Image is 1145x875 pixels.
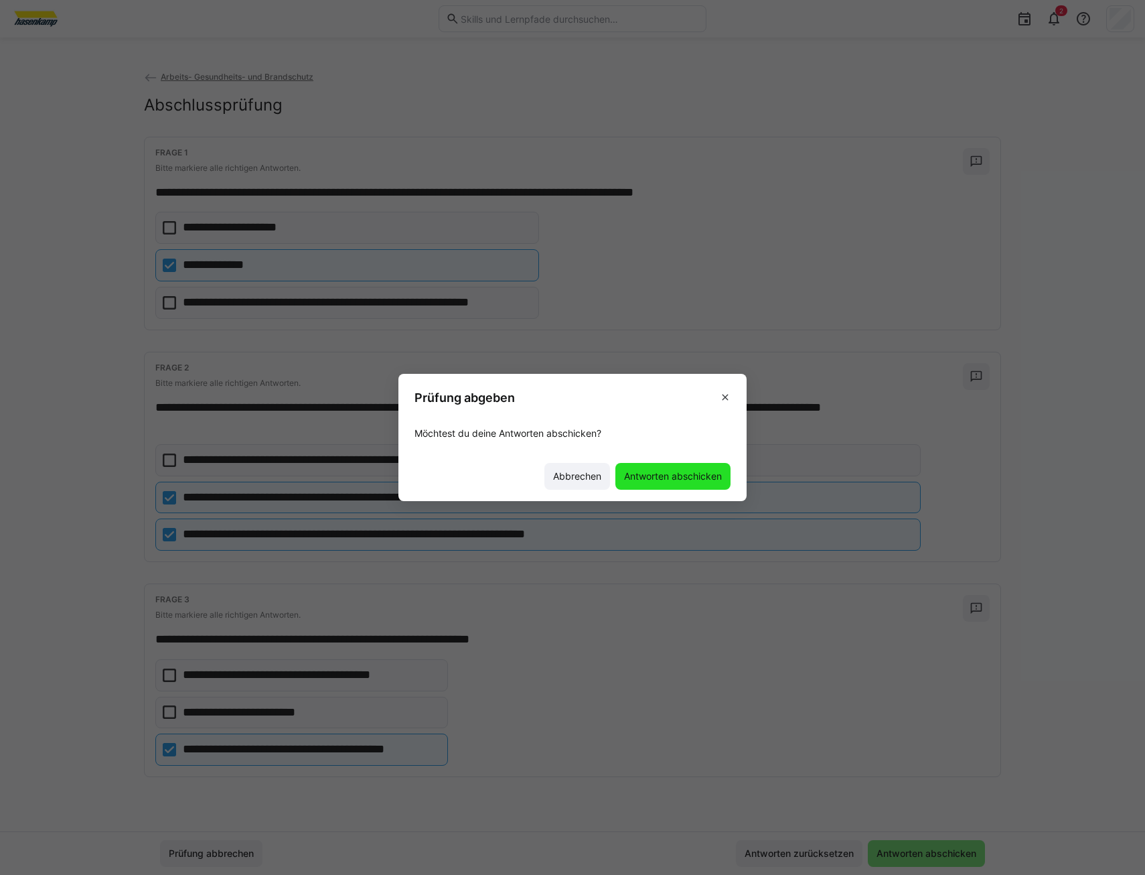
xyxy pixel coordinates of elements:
button: Antworten abschicken [615,463,731,490]
h3: Prüfung abgeben [414,390,515,405]
span: Abbrechen [551,470,603,483]
button: Abbrechen [544,463,610,490]
span: Antworten abschicken [622,470,724,483]
p: Möchtest du deine Antworten abschicken? [414,427,731,440]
